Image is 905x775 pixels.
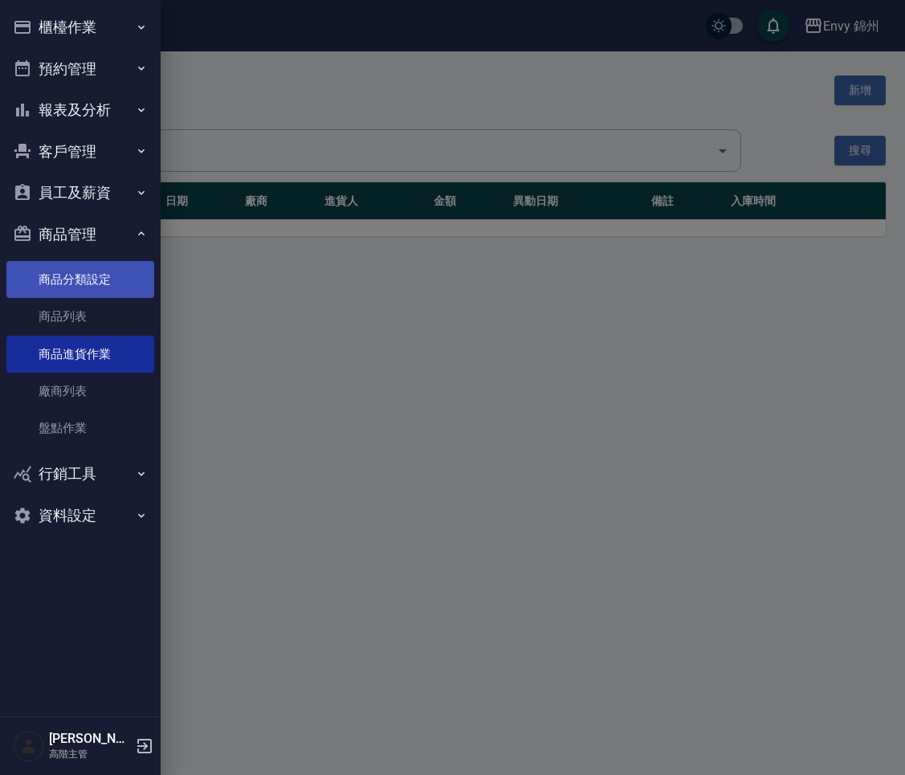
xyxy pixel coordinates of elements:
[49,747,131,761] p: 高階主管
[6,6,154,48] button: 櫃檯作業
[6,453,154,495] button: 行銷工具
[6,48,154,90] button: 預約管理
[49,731,131,747] h5: [PERSON_NAME]
[6,373,154,410] a: 廠商列表
[6,89,154,131] button: 報表及分析
[6,261,154,298] a: 商品分類設定
[6,214,154,255] button: 商品管理
[6,336,154,373] a: 商品進貨作業
[6,298,154,335] a: 商品列表
[6,131,154,173] button: 客戶管理
[6,495,154,536] button: 資料設定
[13,730,45,762] img: Person
[6,410,154,447] a: 盤點作業
[6,172,154,214] button: 員工及薪資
